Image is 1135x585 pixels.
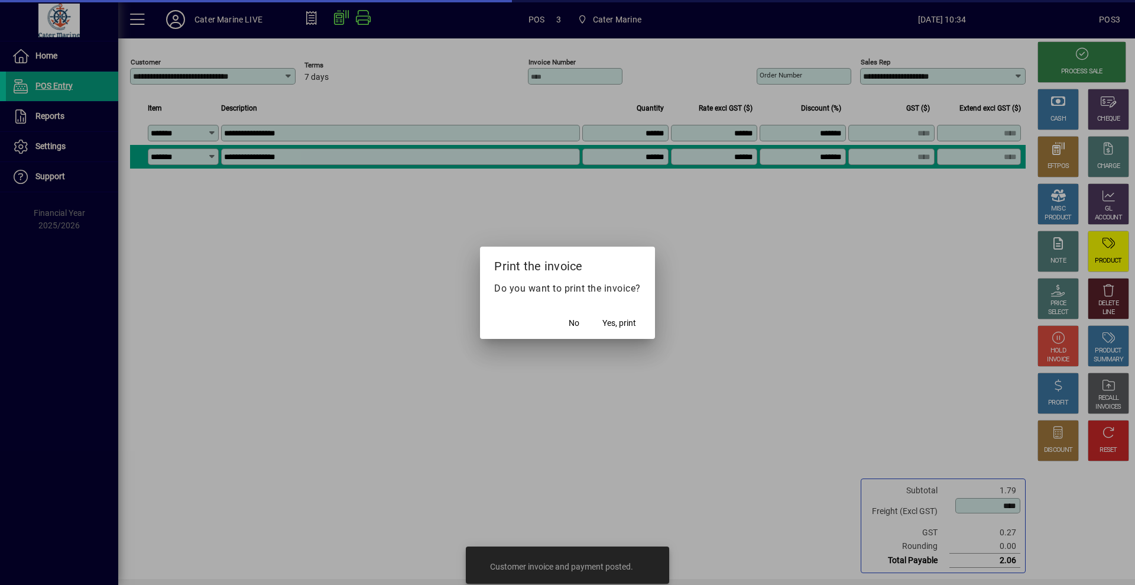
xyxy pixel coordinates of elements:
h2: Print the invoice [480,247,655,281]
p: Do you want to print the invoice? [494,282,641,296]
span: Yes, print [602,317,636,329]
button: Yes, print [598,313,641,334]
button: No [555,313,593,334]
span: No [569,317,579,329]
